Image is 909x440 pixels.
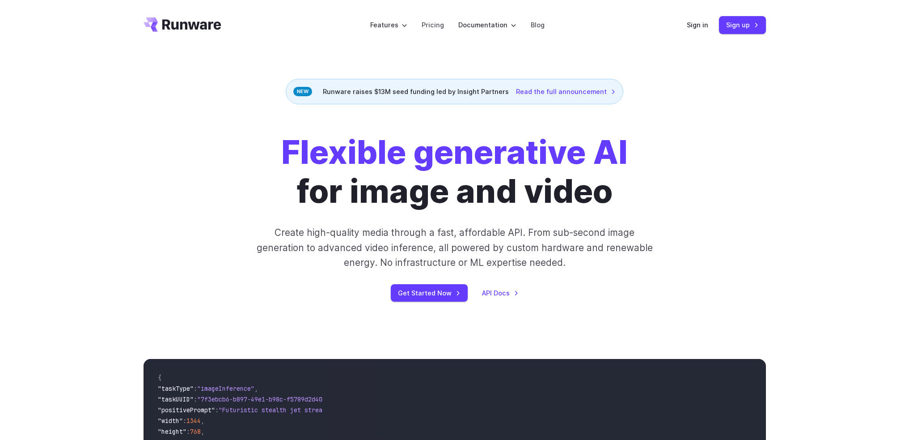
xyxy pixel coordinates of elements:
span: "Futuristic stealth jet streaking through a neon-lit cityscape with glowing purple exhaust" [219,406,544,414]
span: , [201,427,204,436]
span: "taskType" [158,384,194,393]
span: "7f3ebcb6-b897-49e1-b98c-f5789d2d40d7" [197,395,333,403]
a: API Docs [482,288,519,298]
span: "height" [158,427,186,436]
strong: Flexible generative AI [281,132,628,172]
span: "taskUUID" [158,395,194,403]
h1: for image and video [281,133,628,211]
span: : [194,384,197,393]
a: Read the full announcement [516,86,616,97]
span: : [183,417,186,425]
a: Sign up [719,16,766,34]
span: , [254,384,258,393]
a: Blog [531,20,545,30]
a: Go to / [144,17,221,32]
span: 1344 [186,417,201,425]
a: Sign in [687,20,708,30]
span: 768 [190,427,201,436]
span: , [201,417,204,425]
label: Documentation [458,20,516,30]
span: : [186,427,190,436]
p: Create high-quality media through a fast, affordable API. From sub-second image generation to adv... [255,225,654,270]
div: Runware raises $13M seed funding led by Insight Partners [286,79,623,104]
label: Features [370,20,407,30]
a: Get Started Now [391,284,468,302]
span: "width" [158,417,183,425]
span: "positivePrompt" [158,406,215,414]
span: "imageInference" [197,384,254,393]
a: Pricing [422,20,444,30]
span: : [194,395,197,403]
span: : [215,406,219,414]
span: { [158,374,161,382]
